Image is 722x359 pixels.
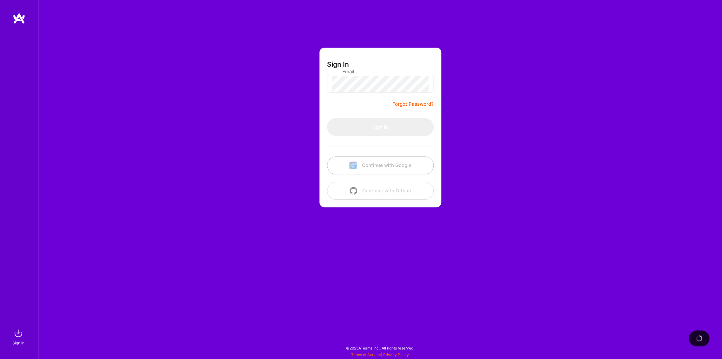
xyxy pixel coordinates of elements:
[351,352,381,357] a: Terms of Service
[392,100,434,108] a: Forgot Password?
[38,340,722,356] div: © 2025 ATeams Inc., All rights reserved.
[13,13,25,24] img: logo
[327,60,349,68] h3: Sign In
[327,182,434,200] button: Continue with Github
[342,63,418,80] input: Email...
[351,352,409,357] span: |
[695,335,703,342] img: loading
[327,156,434,174] button: Continue with Google
[327,118,434,136] button: Sign In
[350,187,357,195] img: icon
[12,327,25,340] img: sign in
[12,340,24,346] div: Sign In
[349,162,357,169] img: icon
[383,352,409,357] a: Privacy Policy
[13,327,25,346] a: sign inSign In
